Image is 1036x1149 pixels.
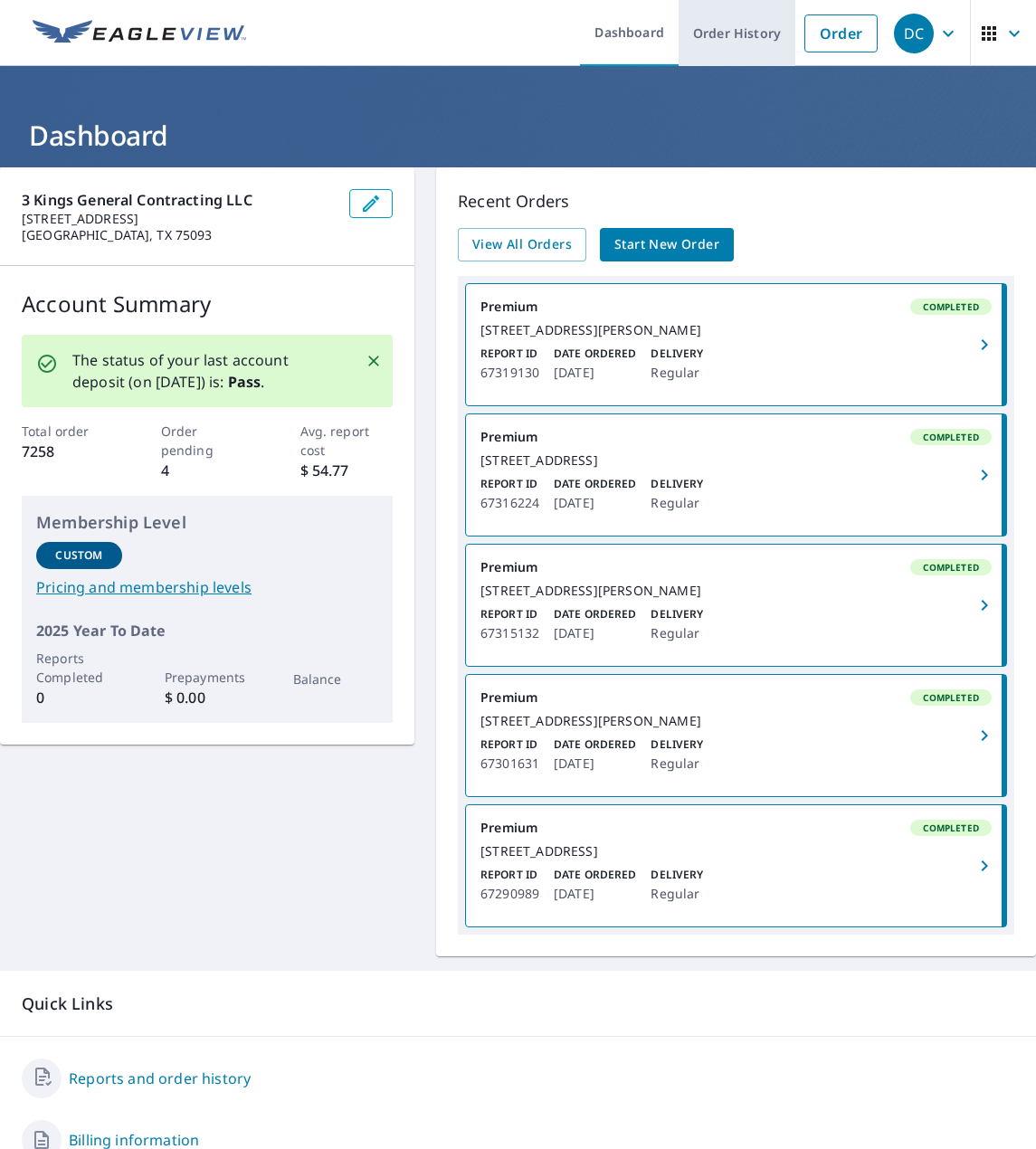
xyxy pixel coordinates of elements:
[480,622,539,644] p: 67315132
[466,805,1006,926] a: PremiumCompleted[STREET_ADDRESS]Report ID67290989Date Ordered[DATE]DeliveryRegular
[651,883,703,905] p: Regular
[480,583,992,599] div: [STREET_ADDRESS][PERSON_NAME]
[72,349,344,393] p: The status of your last account deposit (on [DATE]) is: .
[554,622,636,644] p: [DATE]
[161,422,254,460] p: Order pending
[912,300,990,313] span: Completed
[554,492,636,514] p: [DATE]
[480,362,539,384] p: 67319130
[36,687,122,708] p: 0
[480,299,992,315] div: Premium
[22,117,1014,154] h1: Dashboard
[480,753,539,774] p: 67301631
[33,20,246,47] img: EV Logo
[554,753,636,774] p: [DATE]
[554,346,636,362] p: Date Ordered
[651,346,703,362] p: Delivery
[165,687,251,708] p: $ 0.00
[651,622,703,644] p: Regular
[22,227,335,243] p: [GEOGRAPHIC_DATA], TX 75093
[651,736,703,753] p: Delivery
[466,545,1006,666] a: PremiumCompleted[STREET_ADDRESS][PERSON_NAME]Report ID67315132Date Ordered[DATE]DeliveryRegular
[554,736,636,753] p: Date Ordered
[651,492,703,514] p: Regular
[480,452,992,469] div: [STREET_ADDRESS]
[554,476,636,492] p: Date Ordered
[36,649,122,687] p: Reports Completed
[554,867,636,883] p: Date Ordered
[362,349,385,373] button: Close
[22,992,1014,1015] p: Quick Links
[480,429,992,445] div: Premium
[480,476,539,492] p: Report ID
[614,233,719,256] span: Start New Order
[22,288,393,320] p: Account Summary
[651,362,703,384] p: Regular
[458,228,586,261] a: View All Orders
[300,460,394,481] p: $ 54.77
[466,414,1006,536] a: PremiumCompleted[STREET_ADDRESS]Report ID67316224Date Ordered[DATE]DeliveryRegular
[554,606,636,622] p: Date Ordered
[651,867,703,883] p: Delivery
[651,606,703,622] p: Delivery
[69,1068,251,1089] a: Reports and order history
[804,14,878,52] a: Order
[36,576,378,598] a: Pricing and membership levels
[480,689,992,706] div: Premium
[22,189,335,211] p: 3 Kings General Contracting LLC
[554,883,636,905] p: [DATE]
[36,510,378,535] p: Membership Level
[228,372,261,392] b: Pass
[22,441,115,462] p: 7258
[480,492,539,514] p: 67316224
[480,883,539,905] p: 67290989
[55,547,102,564] p: Custom
[165,668,251,687] p: Prepayments
[480,606,539,622] p: Report ID
[480,820,992,836] div: Premium
[912,561,990,574] span: Completed
[472,233,572,256] span: View All Orders
[912,821,990,834] span: Completed
[651,753,703,774] p: Regular
[600,228,734,261] a: Start New Order
[480,843,992,859] div: [STREET_ADDRESS]
[36,620,378,641] p: 2025 Year To Date
[480,713,992,729] div: [STREET_ADDRESS][PERSON_NAME]
[912,691,990,704] span: Completed
[554,362,636,384] p: [DATE]
[480,346,539,362] p: Report ID
[480,322,992,338] div: [STREET_ADDRESS][PERSON_NAME]
[480,736,539,753] p: Report ID
[22,211,335,227] p: [STREET_ADDRESS]
[466,284,1006,405] a: PremiumCompleted[STREET_ADDRESS][PERSON_NAME]Report ID67319130Date Ordered[DATE]DeliveryRegular
[912,431,990,443] span: Completed
[161,460,254,481] p: 4
[300,422,394,460] p: Avg. report cost
[22,422,115,441] p: Total order
[480,559,992,575] div: Premium
[458,189,1014,214] p: Recent Orders
[293,669,379,688] p: Balance
[466,675,1006,796] a: PremiumCompleted[STREET_ADDRESS][PERSON_NAME]Report ID67301631Date Ordered[DATE]DeliveryRegular
[651,476,703,492] p: Delivery
[894,14,934,53] div: DC
[480,867,539,883] p: Report ID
